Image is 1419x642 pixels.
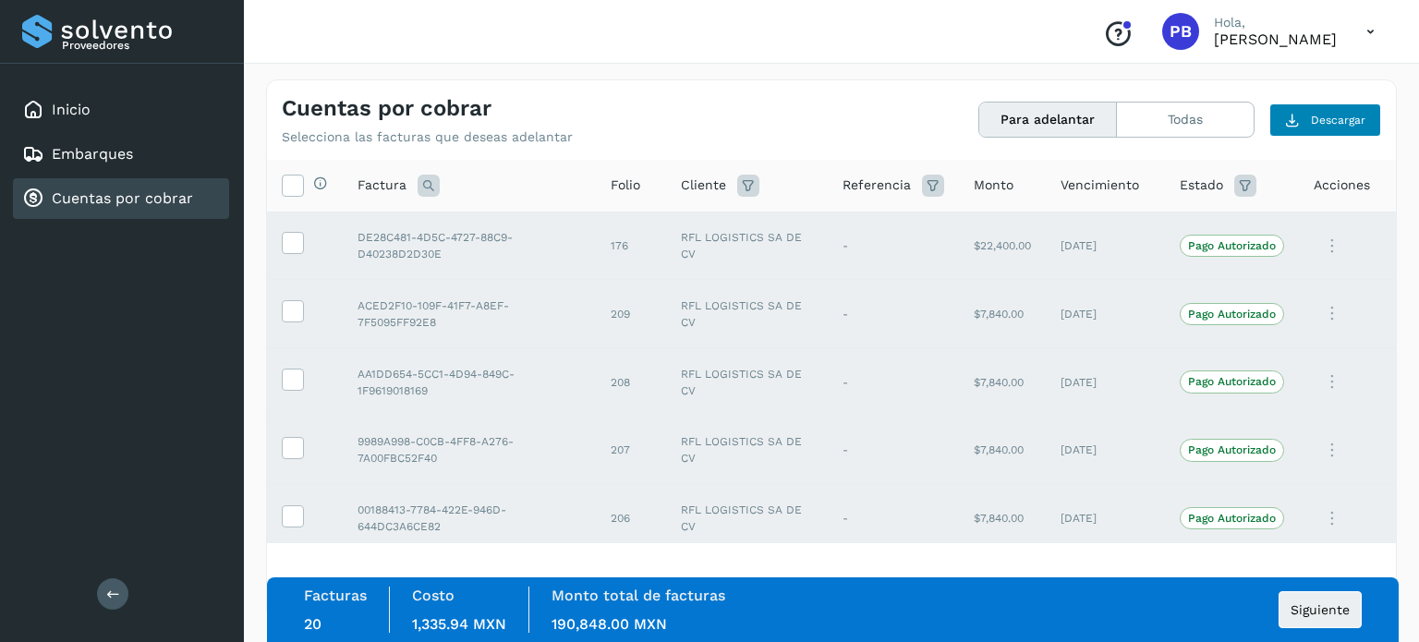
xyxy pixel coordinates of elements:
p: Proveedores [62,39,222,52]
h4: Cuentas por cobrar [282,95,491,122]
a: Cuentas por cobrar [52,189,193,207]
td: 209 [596,280,666,348]
span: 1,335.94 MXN [412,615,506,633]
label: Facturas [304,587,367,604]
td: - [828,280,959,348]
span: Acciones [1314,176,1370,195]
td: 207 [596,416,666,484]
span: Vencimiento [1061,176,1139,195]
td: $7,840.00 [959,484,1046,552]
td: $22,400.00 [959,212,1046,280]
label: Monto total de facturas [552,587,725,604]
a: Inicio [52,101,91,118]
td: [DATE] [1046,416,1165,484]
td: - [828,484,959,552]
td: 208 [596,348,666,417]
td: - [828,416,959,484]
td: 9989A998-C0CB-4FF8-A276-7A00FBC52F40 [343,416,596,484]
a: Embarques [52,145,133,163]
span: Siguiente [1291,603,1350,616]
td: AA1DD654-5CC1-4D94-849C-1F9619018169 [343,348,596,417]
td: DE28C481-4D5C-4727-88C9-D40238D2D30E [343,212,596,280]
button: Todas [1117,103,1254,137]
p: Hola, [1214,15,1337,30]
td: [DATE] [1046,280,1165,348]
button: Para adelantar [979,103,1117,137]
span: Descargar [1311,112,1365,128]
p: Selecciona las facturas que deseas adelantar [282,129,573,145]
label: Costo [412,587,455,604]
button: Descargar [1269,103,1381,137]
span: 190,848.00 MXN [552,615,667,633]
td: - [828,348,959,417]
span: Folio [611,176,640,195]
div: Cuentas por cobrar [13,178,229,219]
button: Siguiente [1279,591,1362,628]
p: Pago Autorizado [1188,512,1276,525]
div: Inicio [13,90,229,130]
p: Pago Autorizado [1188,239,1276,252]
p: PABLO BOURS TAPIA [1214,30,1337,48]
td: [DATE] [1046,348,1165,417]
td: 206 [596,484,666,552]
span: Factura [358,176,406,195]
span: Monto [974,176,1013,195]
td: $7,840.00 [959,416,1046,484]
td: RFL LOGISTICS SA DE CV [666,212,828,280]
td: [DATE] [1046,212,1165,280]
td: RFL LOGISTICS SA DE CV [666,416,828,484]
td: RFL LOGISTICS SA DE CV [666,280,828,348]
span: 20 [304,615,321,633]
td: 176 [596,212,666,280]
td: [DATE] [1046,484,1165,552]
td: $7,840.00 [959,280,1046,348]
span: Estado [1180,176,1223,195]
p: Pago Autorizado [1188,308,1276,321]
td: - [828,212,959,280]
span: Cliente [681,176,726,195]
td: RFL LOGISTICS SA DE CV [666,348,828,417]
span: Referencia [843,176,911,195]
td: RFL LOGISTICS SA DE CV [666,484,828,552]
div: Embarques [13,134,229,175]
td: $7,840.00 [959,348,1046,417]
p: Pago Autorizado [1188,375,1276,388]
p: Pago Autorizado [1188,443,1276,456]
td: ACED2F10-109F-41F7-A8EF-7F5095FF92E8 [343,280,596,348]
td: 00188413-7784-422E-946D-644DC3A6CE82 [343,484,596,552]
